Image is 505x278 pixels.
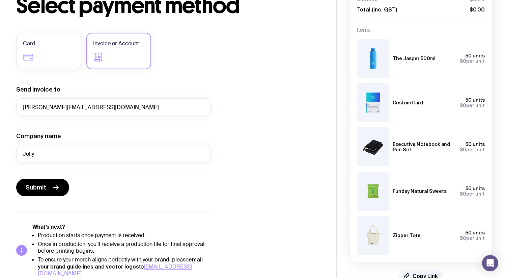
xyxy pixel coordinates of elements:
[38,232,211,239] li: Production starts once payment is received.
[38,263,192,277] a: [EMAIL_ADDRESS][DOMAIN_NAME]
[16,145,211,162] input: Your company name
[393,100,423,105] h3: Custom Card
[460,147,485,152] span: per unit
[460,191,485,197] span: per unit
[466,186,485,191] span: 50 units
[93,40,139,48] span: Invoice or Account
[393,233,421,238] h3: Zipper Tote
[460,235,466,241] span: $0
[16,132,61,140] label: Company name
[466,230,485,235] span: 50 units
[482,255,498,271] div: Open Intercom Messenger
[32,224,211,230] h5: What’s next?
[393,56,436,61] h3: The Jasper 500ml
[466,97,485,103] span: 50 units
[357,6,397,13] span: Total (inc. GST)
[460,103,466,108] span: $0
[393,142,454,152] h3: Executive Notebook and Pen Set
[460,147,466,152] span: $0
[460,103,485,108] span: per unit
[460,235,485,241] span: per unit
[23,40,35,48] span: Card
[460,58,485,64] span: per unit
[460,191,466,197] span: $0
[38,256,211,277] li: To ensure your merch aligns perfectly with your brand, please to
[16,98,211,116] input: accounts@company.com
[357,27,485,33] h4: Items
[16,179,69,196] button: Submit
[466,53,485,58] span: 50 units
[470,6,485,13] span: $0.00
[460,58,466,64] span: $0
[16,85,60,94] label: Send invoice to
[26,183,46,192] span: Submit
[38,241,211,254] li: Once in production, you'll receive a production file for final approval before printing begins.
[466,142,485,147] span: 50 units
[393,188,447,194] h3: Funday Natural Sweets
